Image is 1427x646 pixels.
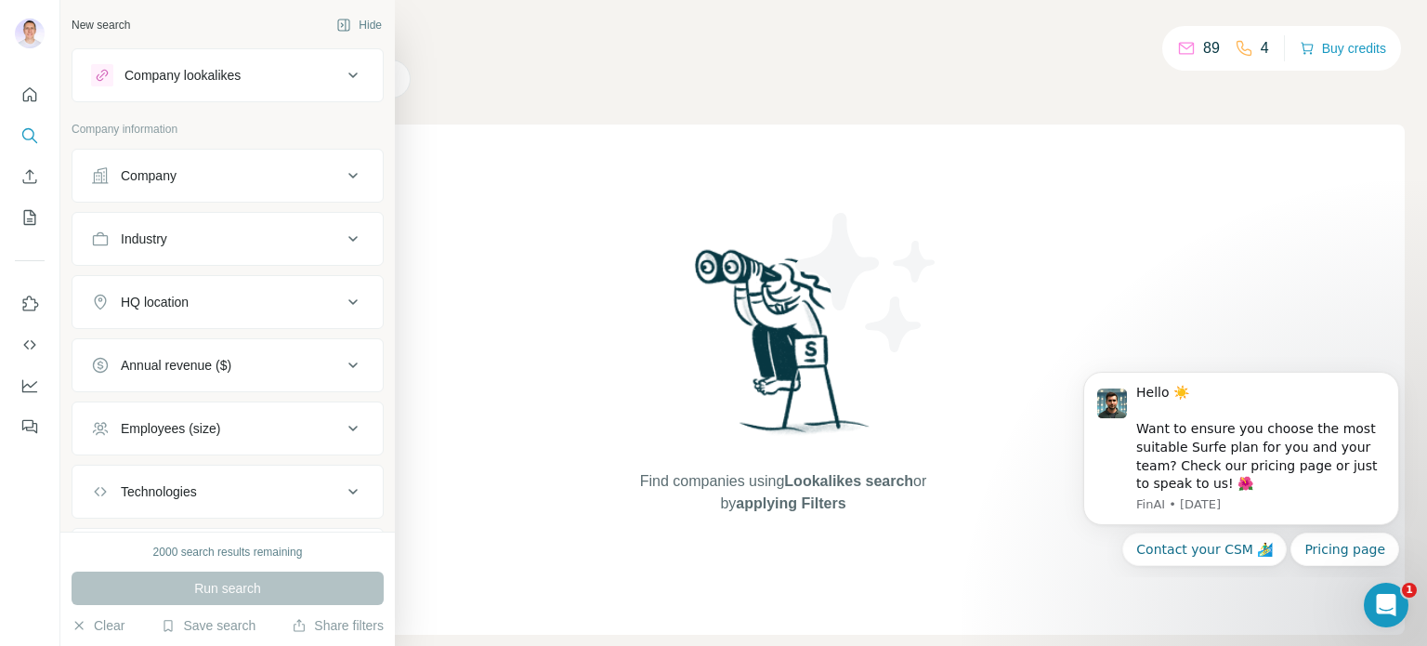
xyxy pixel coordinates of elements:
[292,616,384,635] button: Share filters
[1364,583,1408,627] iframe: Intercom live chat
[72,469,383,514] button: Technologies
[72,217,383,261] button: Industry
[784,473,913,489] span: Lookalikes search
[15,160,45,193] button: Enrich CSV
[15,19,45,48] img: Avatar
[72,343,383,388] button: Annual revenue ($)
[121,356,231,375] div: Annual revenue ($)
[121,230,167,248] div: Industry
[15,119,45,152] button: Search
[635,470,932,515] span: Find companies using or by
[72,121,384,138] p: Company information
[1203,37,1220,59] p: 89
[1261,37,1269,59] p: 4
[687,244,880,452] img: Surfe Illustration - Woman searching with binoculars
[72,17,130,33] div: New search
[1055,356,1427,577] iframe: Intercom notifications message
[1300,35,1386,61] button: Buy credits
[121,293,189,311] div: HQ location
[121,166,177,185] div: Company
[783,199,950,366] img: Surfe Illustration - Stars
[72,280,383,324] button: HQ location
[124,66,241,85] div: Company lookalikes
[161,616,255,635] button: Save search
[15,287,45,321] button: Use Surfe on LinkedIn
[15,78,45,112] button: Quick start
[736,495,845,511] span: applying Filters
[153,544,303,560] div: 2000 search results remaining
[15,369,45,402] button: Dashboard
[72,616,124,635] button: Clear
[323,11,395,39] button: Hide
[121,482,197,501] div: Technologies
[15,410,45,443] button: Feedback
[1402,583,1417,598] span: 1
[72,153,383,198] button: Company
[15,328,45,362] button: Use Surfe API
[15,201,45,234] button: My lists
[162,22,1405,48] h4: Search
[72,406,383,451] button: Employees (size)
[72,53,383,98] button: Company lookalikes
[121,419,220,438] div: Employees (size)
